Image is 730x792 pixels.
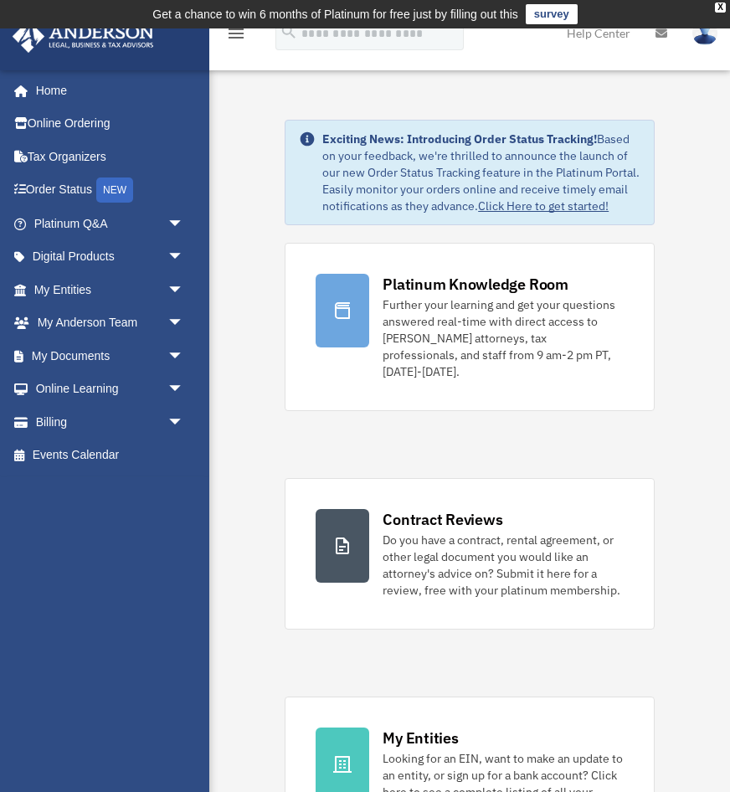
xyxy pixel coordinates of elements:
a: Home [12,74,201,107]
a: My Documentsarrow_drop_down [12,339,209,373]
div: My Entities [383,728,458,748]
div: Contract Reviews [383,509,502,530]
span: arrow_drop_down [167,339,201,373]
a: Contract Reviews Do you have a contract, rental agreement, or other legal document you would like... [285,478,655,630]
a: Click Here to get started! [478,198,609,213]
a: My Anderson Teamarrow_drop_down [12,306,209,340]
div: NEW [96,177,133,203]
strong: Exciting News: Introducing Order Status Tracking! [322,131,597,147]
div: Based on your feedback, we're thrilled to announce the launch of our new Order Status Tracking fe... [322,131,640,214]
a: Events Calendar [12,439,209,472]
a: Billingarrow_drop_down [12,405,209,439]
div: Platinum Knowledge Room [383,274,568,295]
a: survey [526,4,578,24]
img: User Pic [692,21,717,45]
a: Tax Organizers [12,140,209,173]
span: arrow_drop_down [167,373,201,407]
a: Platinum Knowledge Room Further your learning and get your questions answered real-time with dire... [285,243,655,411]
div: Get a chance to win 6 months of Platinum for free just by filling out this [152,4,518,24]
div: Do you have a contract, rental agreement, or other legal document you would like an attorney's ad... [383,532,624,599]
span: arrow_drop_down [167,306,201,341]
span: arrow_drop_down [167,405,201,440]
a: Online Ordering [12,107,209,141]
a: Order StatusNEW [12,173,209,208]
img: Anderson Advisors Platinum Portal [8,20,159,53]
span: arrow_drop_down [167,273,201,307]
a: My Entitiesarrow_drop_down [12,273,209,306]
span: arrow_drop_down [167,240,201,275]
a: menu [226,29,246,44]
div: close [715,3,726,13]
i: menu [226,23,246,44]
i: search [280,23,298,41]
a: Platinum Q&Aarrow_drop_down [12,207,209,240]
span: arrow_drop_down [167,207,201,241]
a: Online Learningarrow_drop_down [12,373,209,406]
div: Further your learning and get your questions answered real-time with direct access to [PERSON_NAM... [383,296,624,380]
a: Digital Productsarrow_drop_down [12,240,209,274]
